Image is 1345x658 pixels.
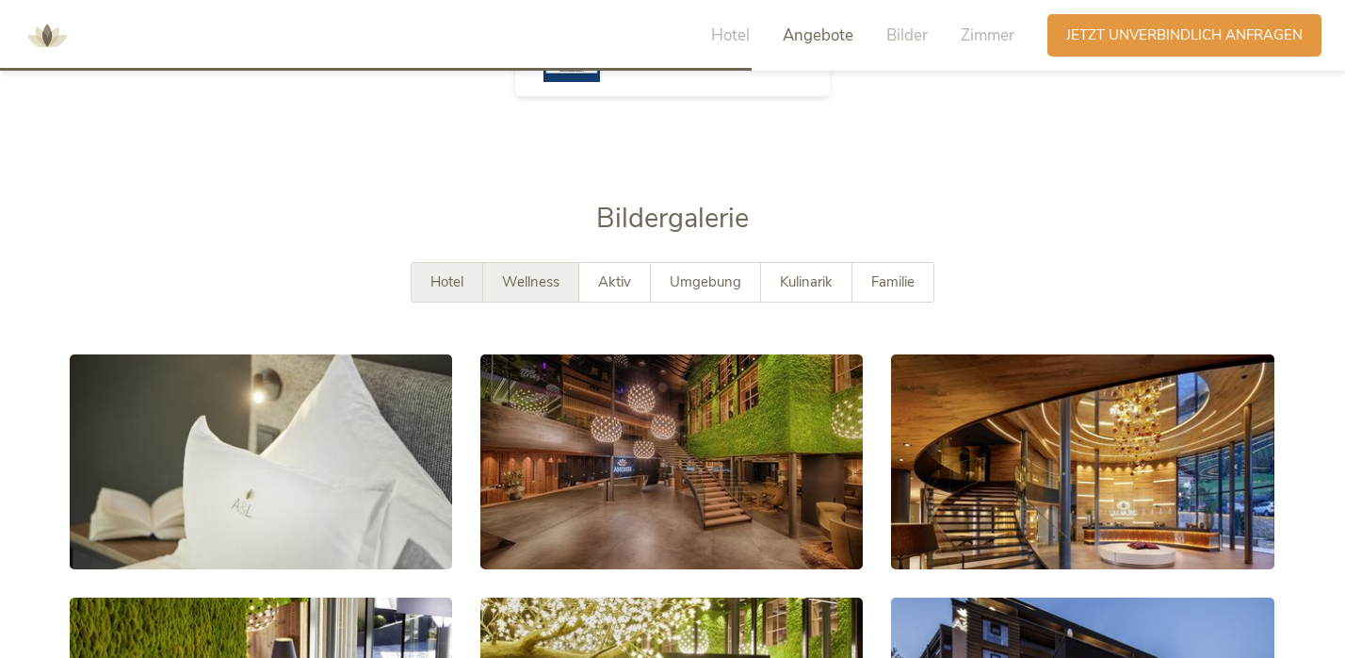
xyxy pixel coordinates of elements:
a: AMONTI & LUNARIS Wellnessresort [19,28,75,41]
span: Aktiv [598,272,631,291]
span: Hotel [711,25,750,46]
span: Wellness [502,272,559,291]
span: Jetzt unverbindlich anfragen [1066,25,1303,45]
span: Bildergalerie [596,200,749,237]
span: Kulinarik [780,272,833,291]
span: Familie [871,272,915,291]
span: Bilder [886,25,928,46]
span: Umgebung [670,272,741,291]
span: Zimmer [961,25,1014,46]
span: Hotel [430,272,463,291]
span: Angebote [783,25,853,46]
img: AMONTI & LUNARIS Wellnessresort [19,8,75,64]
